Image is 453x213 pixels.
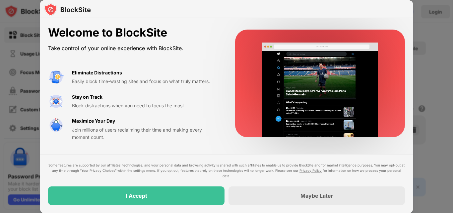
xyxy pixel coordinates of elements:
[72,117,115,125] div: Maximize Your Day
[72,78,219,85] div: Easily block time-wasting sites and focus on what truly matters.
[300,192,333,199] div: Maybe Later
[299,168,322,172] a: Privacy Policy
[48,117,64,133] img: value-safe-time.svg
[72,69,122,76] div: Eliminate Distractions
[44,3,91,16] img: logo-blocksite.svg
[48,162,405,178] div: Some features are supported by our affiliates’ technologies, and your personal data and browsing ...
[48,93,64,109] img: value-focus.svg
[48,26,219,40] div: Welcome to BlockSite
[72,93,102,101] div: Stay on Track
[72,126,219,141] div: Join millions of users reclaiming their time and making every moment count.
[48,44,219,53] div: Take control of your online experience with BlockSite.
[72,102,219,109] div: Block distractions when you need to focus the most.
[126,192,147,199] div: I Accept
[48,69,64,85] img: value-avoid-distractions.svg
